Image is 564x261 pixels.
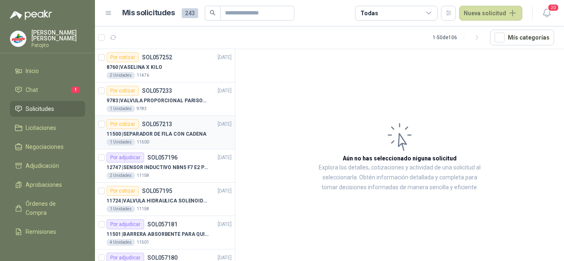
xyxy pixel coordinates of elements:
[218,154,232,162] p: [DATE]
[107,97,209,105] p: 9783 | VALVULA PROPORCIONAL PARISON 0811404612 / 4WRPEH6C4 REXROTH
[26,142,64,151] span: Negociaciones
[343,154,457,163] h3: Aún no has seleccionado niguna solicitud
[26,66,39,75] span: Inicio
[95,216,235,249] a: Por adjudicarSOL057181[DATE] 11501 |BARRERA ABSORBENTE PARA QUIMICOS (DERRAME DE HIPOCLORITO)4 Un...
[107,186,139,196] div: Por cotizar
[95,116,235,149] a: Por cotizarSOL057213[DATE] 11500 |SEPARADOR DE FILA CON CADENA1 Unidades11500
[95,149,235,183] a: Por adjudicarSOL057196[DATE] 12747 |SENSOR INDUCTIVO NBN5 F7 E2 PARKER II2 Unidades11158
[360,9,378,18] div: Todas
[147,155,178,160] p: SOL057196
[107,164,209,172] p: 12747 | SENSOR INDUCTIVO NBN5 F7 E2 PARKER II
[218,120,232,128] p: [DATE]
[218,187,232,195] p: [DATE]
[10,139,85,155] a: Negociaciones
[433,31,483,44] div: 1 - 50 de 106
[107,153,144,162] div: Por adjudicar
[142,88,172,94] p: SOL057233
[142,121,172,127] p: SOL057213
[10,101,85,117] a: Solicitudes
[31,30,85,41] p: [PERSON_NAME] [PERSON_NAME]
[107,52,139,62] div: Por cotizar
[10,120,85,136] a: Licitaciones
[137,172,149,179] p: 11158
[10,82,85,98] a: Chat1
[539,6,554,21] button: 20
[10,224,85,240] a: Remisiones
[107,230,209,238] p: 11501 | BARRERA ABSORBENTE PARA QUIMICOS (DERRAME DE HIPOCLORITO)
[71,87,80,93] span: 1
[210,10,216,16] span: search
[218,221,232,228] p: [DATE]
[218,87,232,95] p: [DATE]
[459,6,522,21] button: Nueva solicitud
[137,139,149,146] p: 11500
[137,239,149,246] p: 11501
[107,130,206,138] p: 11500 | SEPARADOR DE FILA CON CADENA
[26,227,56,236] span: Remisiones
[107,172,135,179] div: 2 Unidades
[107,86,139,96] div: Por cotizar
[10,196,85,221] a: Órdenes de Compra
[147,255,178,261] p: SOL057180
[10,10,52,20] img: Logo peakr
[107,139,135,146] div: 1 Unidades
[547,4,559,12] span: 20
[26,199,77,217] span: Órdenes de Compra
[490,30,554,45] button: Mís categorías
[10,177,85,193] a: Aprobaciones
[107,106,135,112] div: 1 Unidades
[95,49,235,82] a: Por cotizarSOL057252[DATE] 8760 |VASELINA X KILO2 Unidades11476
[95,82,235,116] a: Por cotizarSOL057233[DATE] 9783 |VALVULA PROPORCIONAL PARISON 0811404612 / 4WRPEH6C4 REXROTH1 Uni...
[107,63,162,71] p: 8760 | VASELINA X KILO
[95,183,235,216] a: Por cotizarSOL057195[DATE] 11724 |VALVULA HIDRAULICA SOLENOIDE SV08-201 Unidades11158
[182,8,198,18] span: 243
[26,85,38,94] span: Chat
[107,239,135,246] div: 4 Unidades
[318,163,481,193] p: Explora los detalles, cotizaciones y actividad de una solicitud al seleccionarla. Obtén informaci...
[107,219,144,229] div: Por adjudicar
[26,104,54,113] span: Solicitudes
[107,197,209,205] p: 11724 | VALVULA HIDRAULICA SOLENOIDE SV08-20
[137,206,149,212] p: 11158
[107,206,135,212] div: 1 Unidades
[10,31,26,47] img: Company Logo
[31,43,85,48] p: Patojito
[147,221,178,227] p: SOL057181
[10,158,85,174] a: Adjudicación
[142,188,172,194] p: SOL057195
[26,180,62,189] span: Aprobaciones
[137,106,147,112] p: 9783
[122,7,175,19] h1: Mis solicitudes
[107,72,135,79] div: 2 Unidades
[26,161,59,170] span: Adjudicación
[26,123,56,132] span: Licitaciones
[137,72,149,79] p: 11476
[142,54,172,60] p: SOL057252
[10,63,85,79] a: Inicio
[107,119,139,129] div: Por cotizar
[218,54,232,61] p: [DATE]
